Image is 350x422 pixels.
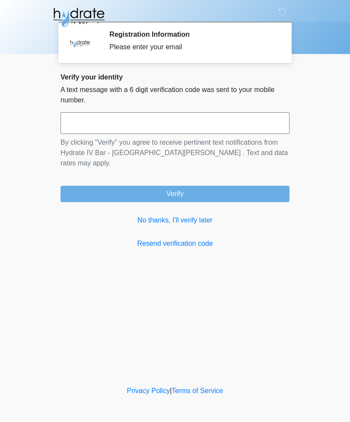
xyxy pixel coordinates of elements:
a: Terms of Service [172,387,223,394]
a: Privacy Policy [127,387,170,394]
button: Verify [60,186,290,202]
p: A text message with a 6 digit verification code was sent to your mobile number. [60,85,290,105]
img: Agent Avatar [67,30,93,56]
h2: Verify your identity [60,73,290,81]
img: Hydrate IV Bar - Fort Collins Logo [52,6,105,28]
p: By clicking "Verify" you agree to receive pertinent text notifications from Hydrate IV Bar - [GEO... [60,137,290,168]
a: Resend verification code [60,238,290,249]
div: Please enter your email [109,42,277,52]
a: No thanks, I'll verify later [60,215,290,225]
a: | [170,387,172,394]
